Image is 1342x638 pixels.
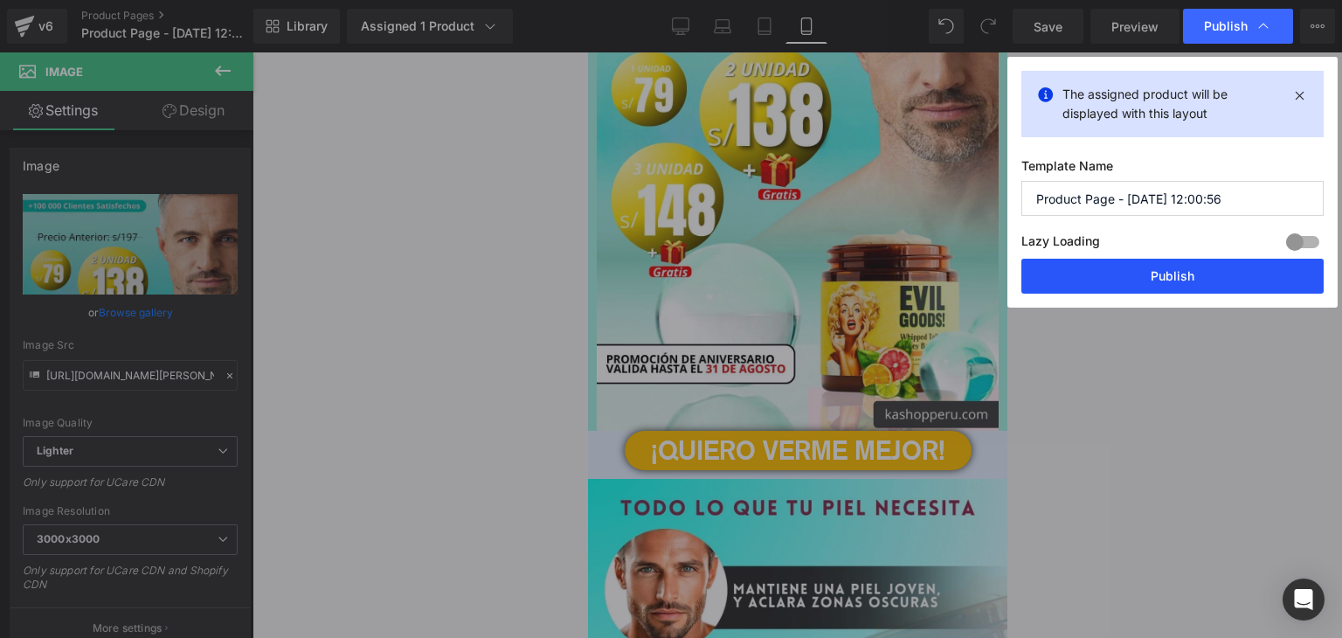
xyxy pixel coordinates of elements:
div: Open Intercom Messenger [1283,579,1325,621]
a: ¡QUIERO VERME MEJOR! [37,378,384,418]
font: ¡QUIERO VERME MEJOR! [63,382,357,413]
p: The assigned product will be displayed with this layout [1062,85,1283,123]
label: Template Name [1021,158,1324,181]
span: Publish [1204,18,1248,34]
button: Publish [1021,259,1324,294]
label: Lazy Loading [1021,230,1100,259]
